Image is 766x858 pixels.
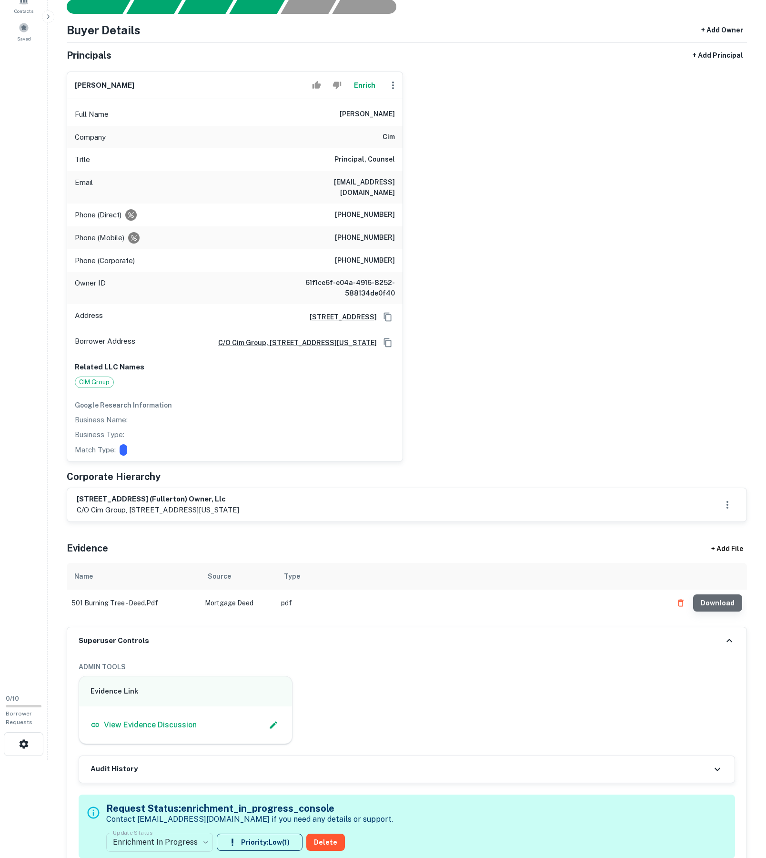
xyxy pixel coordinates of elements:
[349,76,380,95] button: Enrich
[67,541,108,555] h5: Evidence
[75,232,124,244] p: Phone (Mobile)
[106,814,393,825] p: Contact [EMAIL_ADDRESS][DOMAIN_NAME] if you need any details or support.
[113,828,152,837] label: Update Status
[75,277,106,298] p: Owner ID
[75,80,134,91] h6: [PERSON_NAME]
[104,719,197,731] p: View Evidence Discussion
[276,590,667,616] td: pdf
[74,571,93,582] div: Name
[75,109,109,120] p: Full Name
[276,563,667,590] th: Type
[200,563,276,590] th: Source
[75,132,106,143] p: Company
[306,834,345,851] button: Delete
[334,154,395,165] h6: Principal, Counsel
[91,764,138,775] h6: Audit History
[75,336,135,350] p: Borrower Address
[67,563,747,627] div: scrollable content
[91,686,281,697] h6: Evidence Link
[208,571,231,582] div: Source
[718,782,766,827] iframe: Chat Widget
[75,154,90,165] p: Title
[77,504,239,516] p: c/o cim group, [STREET_ADDRESS][US_STATE]
[281,277,395,298] h6: 61f1ce6f-e04a-4916-8252-588134de0f40
[6,695,19,702] span: 0 / 10
[200,590,276,616] td: Mortgage Deed
[67,590,200,616] td: 501 burning tree - deed.pdf
[335,209,395,221] h6: [PHONE_NUMBER]
[340,109,395,120] h6: [PERSON_NAME]
[75,444,116,456] p: Match Type:
[6,710,32,725] span: Borrower Requests
[281,177,395,198] h6: [EMAIL_ADDRESS][DOMAIN_NAME]
[79,662,735,672] h6: ADMIN TOOLS
[308,76,325,95] button: Accept
[17,35,31,42] span: Saved
[67,48,111,62] h5: Principals
[14,7,33,15] span: Contacts
[77,494,239,505] h6: [STREET_ADDRESS] (fullerton) owner, llc
[335,255,395,266] h6: [PHONE_NUMBER]
[3,19,45,44] a: Saved
[79,635,149,646] h6: Superuser Controls
[91,719,197,731] a: View Evidence Discussion
[672,595,689,611] button: Delete file
[217,834,302,851] button: Priority:Low(1)
[211,337,377,348] a: c/o cim group, [STREET_ADDRESS][US_STATE]
[106,829,213,856] div: Enrichment In Progress
[67,563,200,590] th: Name
[75,429,124,440] p: Business Type:
[75,177,93,198] p: Email
[106,801,393,816] h5: Request Status: enrichment_in_progress_console
[689,47,747,64] button: + Add Principal
[75,255,135,266] p: Phone (Corporate)
[75,414,128,426] p: Business Name:
[383,132,395,143] h6: cim
[694,540,760,557] div: + Add File
[75,378,113,387] span: CIM Group
[75,209,121,221] p: Phone (Direct)
[284,571,300,582] div: Type
[67,21,141,39] h4: Buyer Details
[335,232,395,244] h6: [PHONE_NUMBER]
[125,209,137,221] div: Requests to not be contacted at this number
[75,361,395,373] p: Related LLC Names
[381,336,395,350] button: Copy Address
[75,400,395,410] h6: Google Research Information
[693,594,742,612] button: Download
[266,718,281,732] button: Edit Slack Link
[75,310,103,324] p: Address
[302,312,377,322] a: [STREET_ADDRESS]
[67,470,161,484] h5: Corporate Hierarchy
[329,76,345,95] button: Reject
[697,21,747,39] button: + Add Owner
[381,310,395,324] button: Copy Address
[128,232,140,244] div: Requests to not be contacted at this number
